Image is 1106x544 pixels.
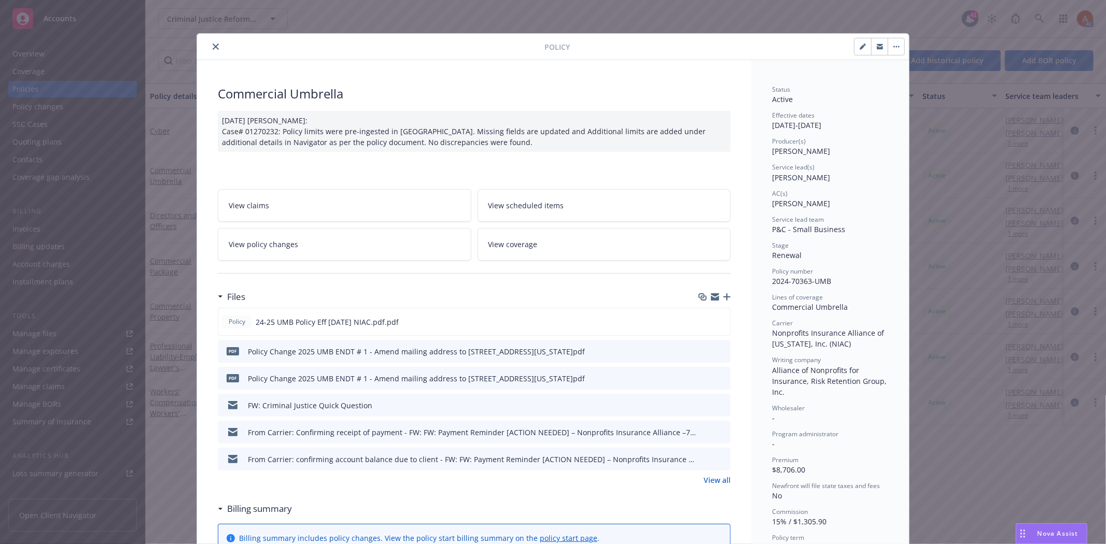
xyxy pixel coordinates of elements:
[248,400,372,411] div: FW: Criminal Justice Quick Question
[218,290,245,304] div: Files
[772,137,806,146] span: Producer(s)
[772,111,815,120] span: Effective dates
[218,111,731,152] div: [DATE] [PERSON_NAME]: Case# 01270232: Policy limits were pre-ingested in [GEOGRAPHIC_DATA]. Missi...
[227,290,245,304] h3: Files
[209,40,222,53] button: close
[701,454,709,465] button: download file
[478,228,731,261] a: View coverage
[772,198,830,208] span: [PERSON_NAME]
[717,346,726,357] button: preview file
[229,239,298,250] span: View policy changes
[772,173,830,182] span: [PERSON_NAME]
[239,533,599,543] div: Billing summary includes policy changes. View the policy start billing summary on the .
[544,41,570,52] span: Policy
[218,85,731,103] div: Commercial Umbrella
[700,317,708,327] button: download file
[772,94,793,104] span: Active
[218,502,292,516] div: Billing summary
[701,400,709,411] button: download file
[701,427,709,438] button: download file
[717,427,726,438] button: preview file
[772,241,789,250] span: Stage
[256,317,399,327] span: 24-25 UMB Policy Eff [DATE] NIAC.pdf.pdf
[772,517,827,526] span: 15% / $1,305.90
[772,267,813,276] span: Policy number
[772,224,845,234] span: P&C - Small Business
[488,200,564,211] span: View scheduled items
[227,502,292,516] h3: Billing summary
[772,455,799,464] span: Premium
[478,189,731,222] a: View scheduled items
[772,365,889,397] span: Alliance of Nonprofits for Insurance, Risk Retention Group, Inc.
[701,373,709,384] button: download file
[772,430,838,438] span: Program administrator
[772,533,804,542] span: Policy term
[1038,529,1079,538] span: Nova Assist
[1016,523,1087,544] button: Nova Assist
[772,404,805,412] span: Wholesaler
[772,319,793,327] span: Carrier
[772,439,775,449] span: -
[218,228,471,261] a: View policy changes
[248,427,696,438] div: From Carrier: Confirming receipt of payment - FW: FW: Payment Reminder [ACTION NEEDED] – Nonprofi...
[772,146,830,156] span: [PERSON_NAME]
[772,85,790,94] span: Status
[772,491,782,500] span: No
[1016,524,1029,543] div: Drag to move
[772,465,805,475] span: $8,706.00
[704,475,731,485] a: View all
[772,163,815,171] span: Service lead(s)
[227,317,247,326] span: Policy
[540,533,597,543] a: policy start page
[772,481,880,490] span: Newfront will file state taxes and fees
[229,200,269,211] span: View claims
[717,454,726,465] button: preview file
[772,355,821,364] span: Writing company
[227,374,239,382] span: pdf
[488,239,538,250] span: View coverage
[772,302,848,312] span: Commercial Umbrella
[717,373,726,384] button: preview file
[772,328,886,349] span: Nonprofits Insurance Alliance of [US_STATE], Inc. (NIAC)
[772,250,802,260] span: Renewal
[248,346,585,357] div: Policy Change 2025 UMB ENDT # 1 - Amend mailing address to [STREET_ADDRESS][US_STATE]pdf
[772,111,888,131] div: [DATE] - [DATE]
[227,347,239,355] span: pdf
[218,189,471,222] a: View claims
[772,189,788,198] span: AC(s)
[772,507,808,516] span: Commission
[772,413,775,423] span: -
[772,276,831,286] span: 2024-70363-UMB
[248,373,585,384] div: Policy Change 2025 UMB ENDT # 1 - Amend mailing address to [STREET_ADDRESS][US_STATE]pdf
[772,293,823,302] span: Lines of coverage
[248,454,696,465] div: From Carrier: confirming account balance due to client - FW: FW: Payment Reminder [ACTION NEEDED]...
[717,317,726,327] button: preview file
[701,346,709,357] button: download file
[717,400,726,411] button: preview file
[772,215,824,224] span: Service lead team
